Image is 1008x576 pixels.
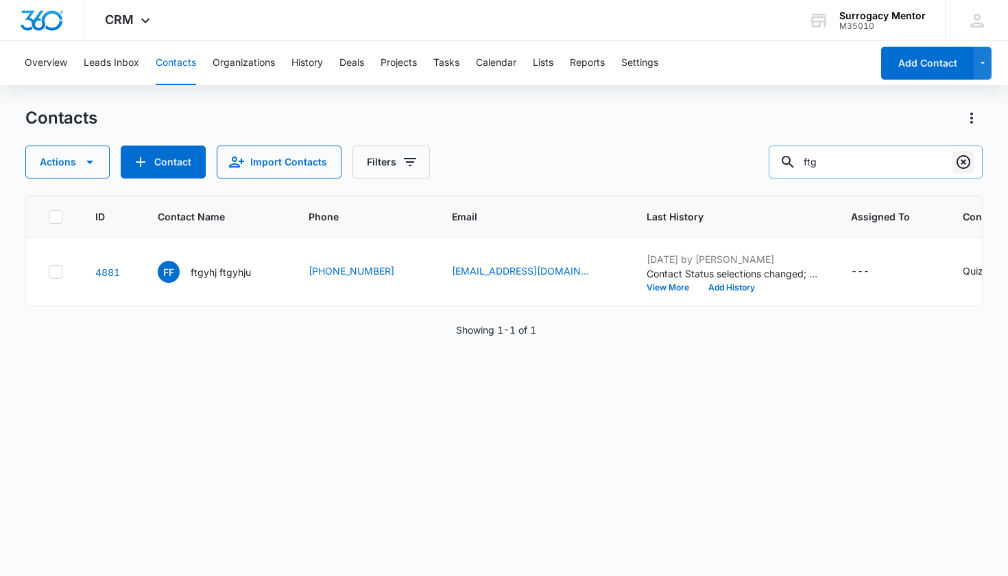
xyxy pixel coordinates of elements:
[121,146,206,178] button: Add Contact
[95,209,105,224] span: ID
[433,41,459,85] button: Tasks
[291,41,323,85] button: History
[851,264,869,280] div: ---
[105,12,134,27] span: CRM
[881,47,974,80] button: Add Contact
[158,209,256,224] span: Contact Name
[533,41,553,85] button: Lists
[217,146,341,178] button: Import Contacts
[452,264,614,280] div: Email - rexxdraws@gmail.com - Select to Edit Field
[769,146,983,178] input: Search Contacts
[961,107,983,129] button: Actions
[25,41,67,85] button: Overview
[156,41,196,85] button: Contacts
[25,108,97,128] h1: Contacts
[647,284,699,292] button: View More
[158,261,276,283] div: Contact Name - ftgyhj ftgyhju - Select to Edit Field
[381,41,417,85] button: Projects
[452,264,589,278] a: [EMAIL_ADDRESS][DOMAIN_NAME]
[456,323,536,337] p: Showing 1-1 of 1
[452,209,594,224] span: Email
[339,41,364,85] button: Deals
[647,252,818,266] p: [DATE] by [PERSON_NAME]
[647,266,818,281] p: Contact Status selections changed; New Lead was removed.
[309,209,399,224] span: Phone
[699,284,765,292] button: Add History
[952,151,974,173] button: Clear
[851,209,910,224] span: Assigned To
[84,41,139,85] button: Leads Inbox
[621,41,658,85] button: Settings
[839,10,926,21] div: account name
[476,41,516,85] button: Calendar
[191,265,251,279] p: ftgyhj ftgyhju
[309,264,394,278] a: [PHONE_NUMBER]
[352,146,430,178] button: Filters
[25,146,110,178] button: Actions
[851,264,894,280] div: Assigned To - - Select to Edit Field
[158,261,180,283] span: ff
[309,264,419,280] div: Phone - +1 (480) 878-6859 - Select to Edit Field
[95,266,120,278] a: Navigate to contact details page for ftgyhj ftgyhju
[570,41,605,85] button: Reports
[213,41,275,85] button: Organizations
[839,21,926,31] div: account id
[647,209,798,224] span: Last History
